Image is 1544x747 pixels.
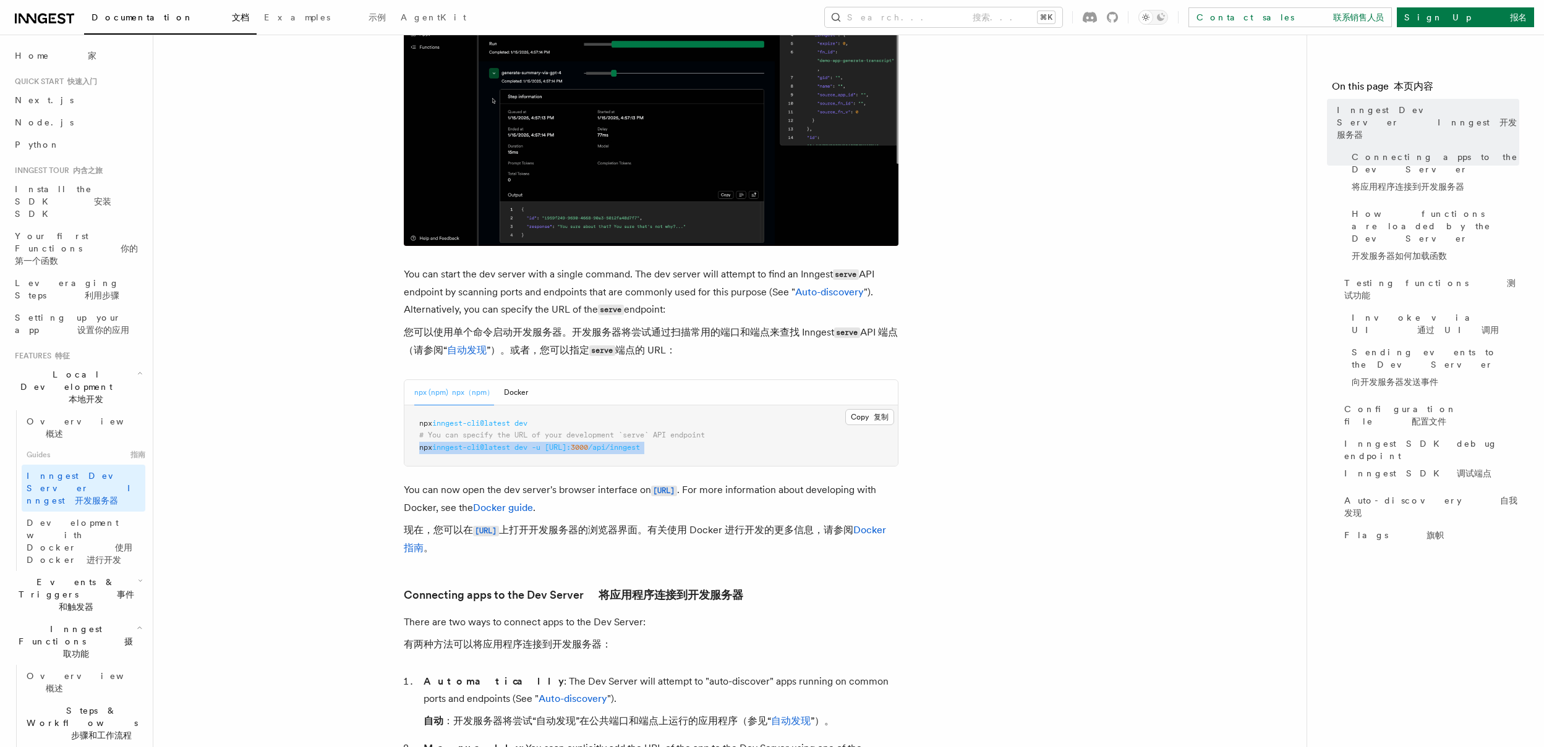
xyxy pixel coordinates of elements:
[1188,7,1392,27] a: Contact sales 联系销售人员
[10,272,145,306] a: Leveraging Steps 利用步骤
[599,588,743,601] font: 将应用程序连接到开发服务器
[22,699,145,746] button: Steps & Workflows 步骤和工作流程
[257,4,393,33] a: Examples 示例
[46,683,63,693] font: 概述
[1352,346,1519,393] span: Sending events to the Dev Server
[1352,182,1464,192] font: 将应用程序连接到开发服务器
[1339,272,1519,306] a: Testing functions 测试功能
[10,576,138,613] span: Events & Triggers
[10,89,145,111] a: Next.js
[1394,80,1433,92] font: 本页内容
[22,512,145,571] a: Development with Docker 使用 Docker 进行开发
[404,266,898,365] p: You can start the dev server with a single command. The dev server will attempt to find an Innges...
[424,715,834,727] font: ：开发服务器将尝试“自动发现”在公共端口和端点上运行的应用程序（参见“ ”）。
[795,286,864,298] a: Auto-discovery
[1339,524,1519,546] a: Flags 旗帜
[1344,437,1519,484] span: Inngest SDK debug endpoint
[10,178,145,225] a: Install the SDK 安装 SDK
[414,380,494,405] button: npx (npm)
[401,12,466,22] span: AgentKit
[84,4,257,35] a: Documentation 文档
[419,431,705,439] span: # You can specify the URL of your development `serve` API endpoint
[473,526,499,536] code: [URL]
[1339,398,1519,433] a: Configuration file 配置文件
[473,524,499,536] a: [URL]
[130,450,145,459] font: 指南
[88,51,96,61] font: 家
[15,313,129,335] span: Setting up your app
[1344,468,1491,478] font: Inngest SDK 调试端点
[424,675,564,687] strong: Automatically
[73,166,103,175] font: 内含之旅
[264,12,386,22] span: Examples
[473,502,533,513] a: Docker guide
[1397,7,1534,27] a: Sign Up 报名
[404,586,743,604] a: Connecting apps to the Dev Server 将应用程序连接到开发服务器
[1347,203,1519,272] a: How functions are loaded by the Dev Server开发服务器如何加载函数
[588,443,640,452] span: /api/inngest
[420,673,898,735] li: : The Dev Server will attempt to "auto-discover" apps running on common ports and endpoints (See ...
[10,166,103,175] span: Inngest tour
[15,184,111,219] span: Install the SDK
[77,325,129,335] font: 设置你的应用
[447,344,487,356] a: 自动发现
[15,278,119,300] span: Leveraging Steps
[27,671,173,693] span: Overview
[10,368,137,405] span: Local Development
[1339,489,1519,524] a: Auto-discovery 自我发现
[845,409,894,425] button: Copy 复制
[10,306,145,341] a: Setting up your app 设置你的应用
[419,443,432,452] span: npx
[1347,341,1519,398] a: Sending events to the Dev Server向开发服务器发送事件
[1347,146,1519,203] a: Connecting apps to the Dev Server将应用程序连接到开发服务器
[22,445,145,465] span: Guides
[1417,325,1499,335] font: 通过 UI 调用
[10,111,145,133] a: Node.js
[1344,494,1519,519] span: Auto-discovery
[1138,10,1168,25] button: Toggle dark mode
[404,326,898,356] font: 您可以使用单个命令启动开发服务器。开发服务器将尝试通过扫描常用的端口和端点来查找 Inngest API 端点（请参阅“ ”）。或者，您可以指定 端点的 URL：
[1344,529,1444,541] span: Flags
[825,7,1062,27] button: Search... 搜索...⌘K
[1347,306,1519,341] a: Invoke via UI 通过 UI 调用
[504,380,528,405] button: Docker
[419,419,432,428] span: npx
[424,715,443,727] strong: 自动
[651,486,677,496] code: [URL]
[22,410,145,445] a: Overview 概述
[589,345,615,356] code: serve
[833,269,859,280] code: serve
[15,117,74,127] span: Node.js
[55,352,70,360] font: 特征
[404,614,898,658] p: There are two ways to connect apps to the Dev Server:
[452,388,494,397] font: npx（npm）
[10,618,145,665] button: Inngest Functions 摄取功能
[22,665,145,699] a: Overview 概述
[1332,99,1519,146] a: Inngest Dev Server Inngest 开发服务器
[393,4,474,33] a: AgentKit
[834,327,860,338] code: serve
[1344,403,1519,428] span: Configuration file
[1352,151,1519,198] span: Connecting apps to the Dev Server
[532,443,540,452] span: -u
[232,12,249,22] font: 文档
[1412,416,1446,426] font: 配置文件
[15,140,60,150] span: Python
[10,623,137,660] span: Inngest Functions
[10,351,70,361] span: Features
[10,77,97,87] span: Quick start
[1344,277,1519,302] span: Testing functions
[545,443,571,452] span: [URL]:
[10,133,145,156] a: Python
[1333,12,1384,22] font: 联系销售人员
[1038,11,1055,23] kbd: ⌘K
[973,12,1020,22] font: 搜索...
[27,471,141,505] span: Inngest Dev Server
[22,704,157,741] span: Steps & Workflows
[46,429,63,439] font: 概述
[67,77,97,86] font: 快速入门
[1332,79,1519,99] h4: On this page
[404,481,898,562] p: You can now open the dev server's browser interface on . For more information about developing wi...
[432,419,510,428] span: inngest-cli@latest
[10,571,145,618] button: Events & Triggers 事件和触发器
